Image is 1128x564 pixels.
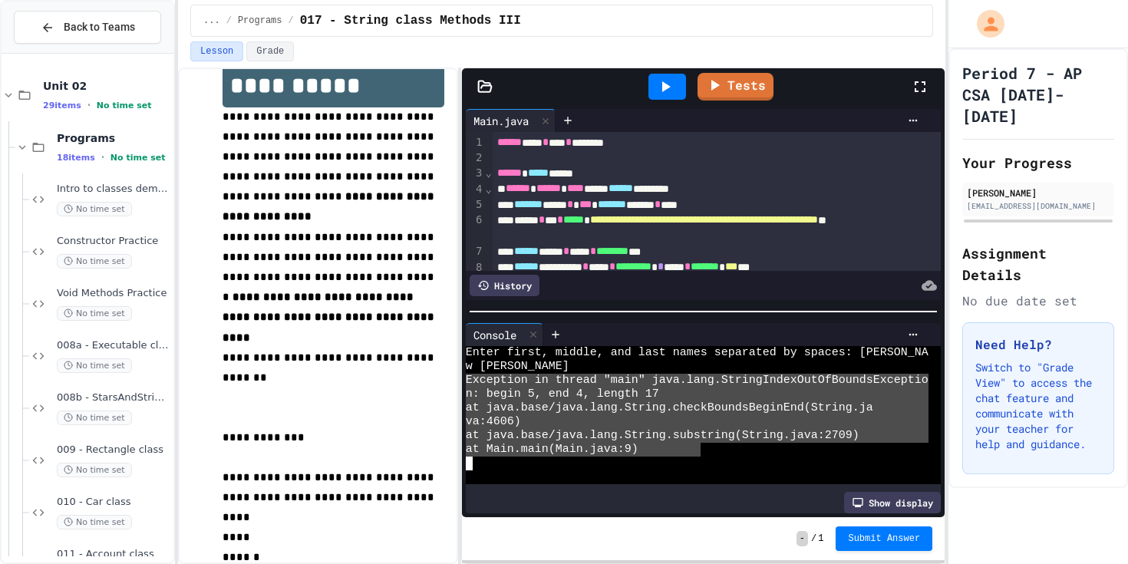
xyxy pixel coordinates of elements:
span: 18 items [57,153,95,163]
div: 7 [466,244,485,259]
span: Exception in thread "main" java.lang.StringIndexOutOfBoundsExceptio [466,374,928,388]
span: No time set [110,153,166,163]
span: No time set [57,202,132,216]
div: No due date set [962,292,1114,310]
p: Switch to "Grade View" to access the chat feature and communicate with your teacher for help and ... [975,360,1101,452]
span: • [101,151,104,163]
span: va:4606) [466,415,521,429]
span: Programs [238,15,282,27]
span: Back to Teams [64,19,135,35]
span: No time set [57,411,132,425]
span: Fold line [484,167,492,179]
span: 009 - Rectangle class [57,444,170,457]
span: at java.base/java.lang.String.substring(String.java:2709) [466,429,859,443]
span: No time set [57,306,132,321]
div: [PERSON_NAME] [967,186,1110,200]
span: • [87,99,91,111]
button: Submit Answer [836,526,932,551]
span: / [289,15,294,27]
span: Programs [57,131,170,145]
span: No time set [57,254,132,269]
span: Unit 02 [43,79,170,93]
span: 017 - String class Methods III [300,12,521,30]
div: 4 [466,182,485,197]
span: / [811,533,816,545]
a: Tests [698,73,773,101]
div: 3 [466,166,485,181]
div: 8 [466,260,485,275]
div: Main.java [466,109,556,132]
h2: Assignment Details [962,242,1114,285]
span: at Main.main(Main.java:9) [466,443,638,457]
div: 1 [466,135,485,150]
span: / [226,15,232,27]
span: 008a - Executable class [57,339,170,352]
span: 010 - Car class [57,496,170,509]
div: Show display [844,492,941,513]
span: No time set [57,463,132,477]
div: 6 [466,213,485,244]
button: Grade [246,41,294,61]
span: No time set [57,358,132,373]
span: Intro to classes demonstration [57,183,170,196]
button: Lesson [190,41,243,61]
div: Console [466,323,543,346]
span: Fold line [484,183,492,195]
span: Submit Answer [848,533,920,545]
div: History [470,275,539,296]
span: n: begin 5, end 4, length 17 [466,388,659,401]
span: 008b - StarsAndStripes [57,391,170,404]
h2: Your Progress [962,152,1114,173]
span: Constructor Practice [57,235,170,248]
div: Main.java [466,113,536,129]
div: My Account [961,6,1008,41]
span: at java.base/java.lang.String.checkBoundsBeginEnd(String.ja [466,401,873,415]
span: 011 - Account class [57,548,170,561]
div: Console [466,327,524,343]
div: 5 [466,197,485,213]
span: 29 items [43,101,81,110]
h3: Need Help? [975,335,1101,354]
div: [EMAIL_ADDRESS][DOMAIN_NAME] [967,200,1110,212]
span: Enter first, middle, and last names separated by spaces: [PERSON_NAME] [466,346,949,360]
span: ... [203,15,220,27]
button: Back to Teams [14,11,161,44]
span: No time set [97,101,152,110]
div: 2 [466,150,485,166]
span: - [797,531,808,546]
h1: Period 7 - AP CSA [DATE]-[DATE] [962,62,1114,127]
span: No time set [57,515,132,529]
span: 1 [818,533,823,545]
span: Void Methods Practice [57,287,170,300]
span: w [PERSON_NAME] [466,360,569,374]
